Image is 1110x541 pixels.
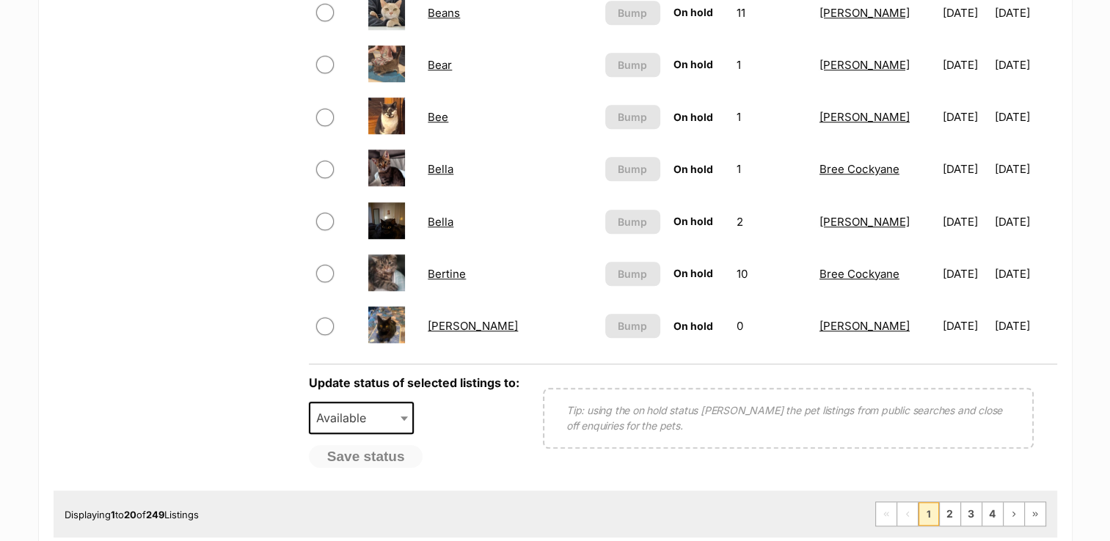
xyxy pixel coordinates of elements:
span: Available [309,402,415,434]
td: [DATE] [995,196,1056,247]
span: Available [310,408,381,428]
a: [PERSON_NAME] [428,319,518,333]
a: Bella [428,162,453,176]
span: On hold [673,111,713,123]
a: Bertine [428,267,466,281]
td: [DATE] [995,301,1056,351]
span: First page [876,502,897,526]
strong: 20 [124,509,136,520]
label: Update status of selected listings to: [309,375,519,390]
td: [DATE] [937,40,993,90]
span: Bump [618,109,647,125]
strong: 1 [111,509,115,520]
a: Page 4 [982,502,1003,526]
span: Previous page [897,502,918,526]
a: Bee [428,110,448,124]
a: Last page [1025,502,1045,526]
td: [DATE] [937,144,993,194]
button: Bump [605,53,660,77]
span: On hold [673,320,713,332]
span: Bump [618,57,647,73]
a: Bree Cockyane [819,267,899,281]
a: Bree Cockyane [819,162,899,176]
td: [DATE] [937,92,993,142]
a: [PERSON_NAME] [819,58,910,72]
nav: Pagination [875,501,1046,526]
td: 1 [730,144,811,194]
span: On hold [673,58,713,70]
td: 10 [730,249,811,299]
td: [DATE] [995,40,1056,90]
button: Bump [605,1,660,25]
span: On hold [673,267,713,279]
span: On hold [673,215,713,227]
a: [PERSON_NAME] [819,6,910,20]
span: Bump [618,318,647,334]
a: Beans [428,6,460,20]
img: Bella [368,202,405,239]
span: Bump [618,266,647,281]
span: On hold [673,163,713,175]
span: Bump [618,214,647,229]
span: On hold [673,6,713,18]
td: [DATE] [995,92,1056,142]
a: Page 2 [940,502,960,526]
a: Bear [428,58,452,72]
a: [PERSON_NAME] [819,319,910,333]
strong: 249 [146,509,164,520]
button: Save status [309,445,423,468]
a: Page 3 [961,502,982,526]
button: Bump [605,314,660,338]
td: 1 [730,40,811,90]
span: Displaying to of Listings [65,509,199,520]
td: [DATE] [995,249,1056,299]
td: 1 [730,92,811,142]
img: Bee [368,97,405,134]
span: Page 1 [919,502,939,526]
td: 2 [730,196,811,247]
td: [DATE] [937,196,993,247]
p: Tip: using the on hold status [PERSON_NAME] the pet listings from public searches and close off e... [566,402,1010,433]
td: [DATE] [937,301,993,351]
button: Bump [605,262,660,286]
a: [PERSON_NAME] [819,215,910,229]
a: Next page [1004,502,1024,526]
a: [PERSON_NAME] [819,110,910,124]
button: Bump [605,210,660,234]
button: Bump [605,105,660,129]
span: Bump [618,5,647,21]
td: [DATE] [937,249,993,299]
td: [DATE] [995,144,1056,194]
button: Bump [605,157,660,181]
a: Bella [428,215,453,229]
span: Bump [618,161,647,177]
td: 0 [730,301,811,351]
